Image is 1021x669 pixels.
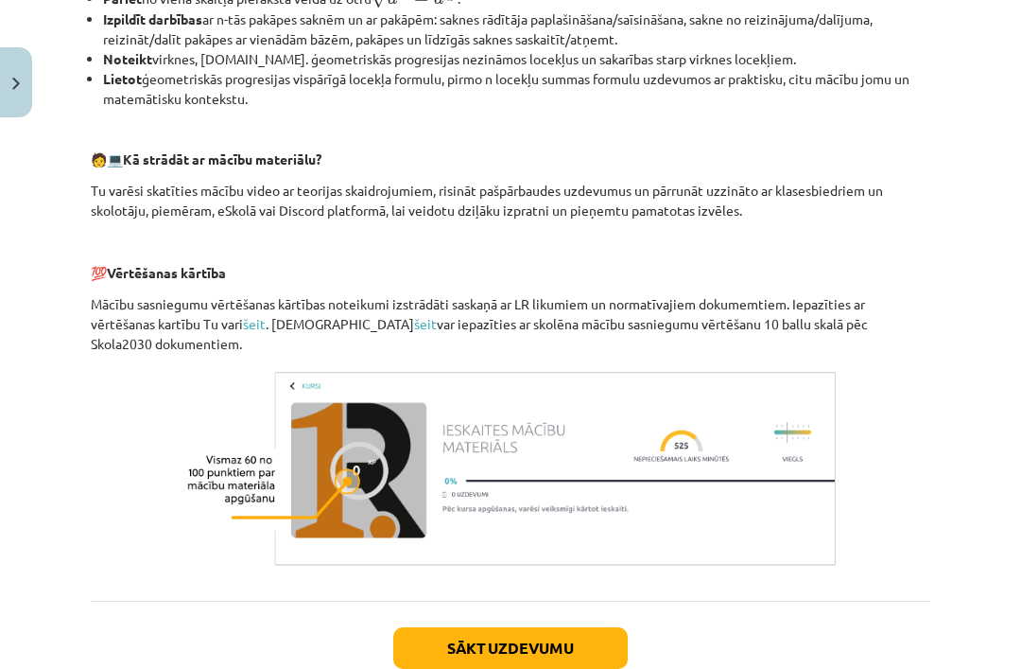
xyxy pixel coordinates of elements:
[103,9,930,49] li: ar n-tās pakāpes saknēm un ar pakāpēm: saknes rādītāja paplašināšana/saīsināšana, sakne no reizin...
[103,49,930,69] li: virknes, [DOMAIN_NAME]. ģeometriskās progresijas nezināmos locekļus un sakarības starp virknes lo...
[393,627,628,669] button: Sākt uzdevumu
[91,294,930,354] p: Mācību sasniegumu vērtēšanas kārtības noteikumi izstrādāti saskaņā ar LR likumiem un normatīvajie...
[91,181,930,220] p: Tu varēsi skatīties mācību video ar teorijas skaidrojumiem, risināt pašpārbaudes uzdevumus un pār...
[103,70,142,87] b: Lietot
[103,10,202,27] b: Izpildīt darbības
[91,263,930,283] p: 💯
[243,315,266,332] a: šeit
[123,150,321,167] b: Kā strādāt ar mācību materiālu?
[103,50,152,67] b: Noteikt
[103,69,930,109] li: ģeometriskās progresijas vispārīgā locekļa formulu, pirmo n locekļu summas formulu uzdevumos ar p...
[12,78,20,90] img: icon-close-lesson-0947bae3869378f0d4975bcd49f059093ad1ed9edebbc8119c70593378902aed.svg
[414,315,437,332] a: šeit
[107,264,226,281] b: Vērtēšanas kārtība
[91,150,930,169] p: 🧑 💻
